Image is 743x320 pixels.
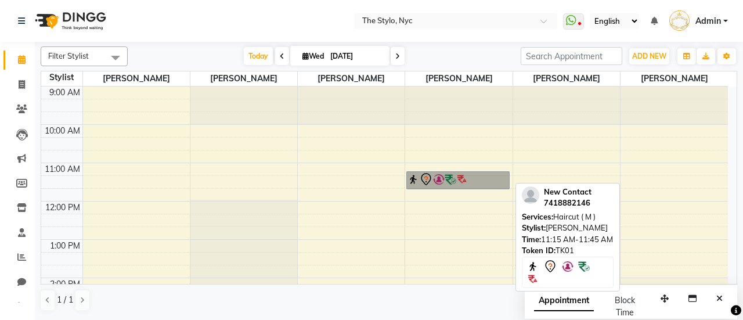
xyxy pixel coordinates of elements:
span: [PERSON_NAME] [190,71,297,86]
span: Block Time [615,295,635,318]
div: 2:00 PM [48,278,82,290]
div: 12:00 PM [43,202,82,214]
div: 10:00 AM [42,125,82,137]
input: Search Appointment [521,47,622,65]
span: Wed [300,52,327,60]
span: [PERSON_NAME] [83,71,190,86]
input: 2025-09-03 [327,48,385,65]
button: ADD NEW [629,48,669,64]
div: 11:15 AM-11:45 AM [522,234,614,246]
div: 7418882146 [544,197,591,209]
img: profile [522,186,539,204]
div: 9:00 AM [47,87,82,99]
span: [PERSON_NAME] [513,71,620,86]
span: Filter Stylist [48,51,89,60]
span: Appointment [534,290,594,311]
span: Stylist: [522,223,546,232]
span: [PERSON_NAME] [405,71,512,86]
span: [PERSON_NAME] [298,71,405,86]
div: 1:00 PM [48,240,82,252]
span: Today [244,47,273,65]
span: Services: [522,212,553,221]
span: Time: [522,235,541,244]
span: Token ID: [522,246,556,255]
div: TK01 [522,245,614,257]
div: Stylist [41,71,82,84]
div: [PERSON_NAME] [522,222,614,234]
button: Close [711,290,728,308]
span: 1 / 1 [57,294,73,306]
img: logo [30,5,109,37]
div: 11:00 AM [42,163,82,175]
span: ADD NEW [632,52,666,60]
span: [PERSON_NAME] [621,71,728,86]
span: New Contact [544,187,591,196]
span: Haircut ( M ) [553,212,596,221]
